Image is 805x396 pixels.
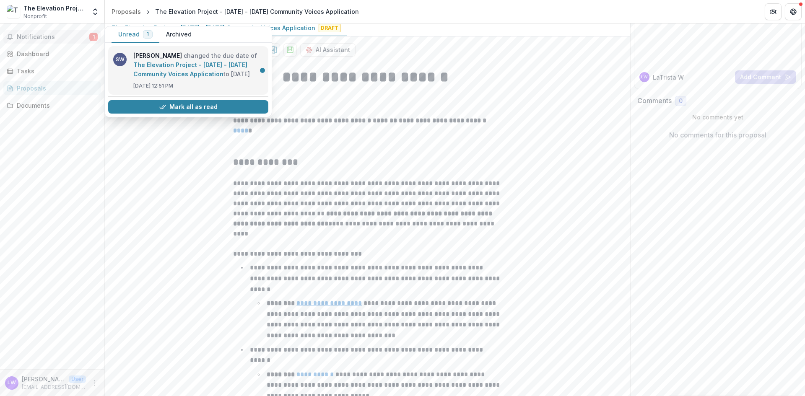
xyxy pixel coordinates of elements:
[3,98,101,112] a: Documents
[3,81,101,95] a: Proposals
[267,43,280,57] button: download-proposal
[108,100,268,114] button: Mark all as read
[89,3,101,20] button: Open entity switcher
[641,75,648,79] div: LaTrista Webb
[108,5,144,18] a: Proposals
[23,4,86,13] div: The Elevation Project
[22,383,86,391] p: [EMAIL_ADDRESS][DOMAIN_NAME]
[133,51,263,79] p: changed the due date of to [DATE]
[679,98,683,105] span: 0
[8,380,16,386] div: LaTrista Webb
[3,30,101,44] button: Notifications1
[3,47,101,61] a: Dashboard
[147,31,149,37] span: 1
[785,3,802,20] button: Get Help
[23,13,47,20] span: Nonprofit
[155,7,359,16] div: The Elevation Project - [DATE] - [DATE] Community Voices Application
[637,113,799,122] p: No comments yet
[735,70,796,84] button: Add Comment
[17,67,94,75] div: Tasks
[669,130,766,140] p: No comments for this proposal
[112,26,159,43] button: Unread
[89,33,98,41] span: 1
[283,43,297,57] button: download-proposal
[112,23,315,32] p: The Elevation Project - [DATE] - [DATE] Community Voices Application
[108,5,362,18] nav: breadcrumb
[112,7,141,16] div: Proposals
[17,84,94,93] div: Proposals
[319,24,340,32] span: Draft
[300,43,356,57] button: AI Assistant
[765,3,782,20] button: Partners
[7,5,20,18] img: The Elevation Project
[637,97,672,105] h2: Comments
[69,375,86,383] p: User
[17,34,89,41] span: Notifications
[22,375,65,383] p: [PERSON_NAME]
[17,49,94,58] div: Dashboard
[17,101,94,110] div: Documents
[653,73,684,82] p: LaTrista W
[3,64,101,78] a: Tasks
[89,378,99,388] button: More
[159,26,198,43] button: Archived
[133,61,247,78] a: The Elevation Project - [DATE] - [DATE] Community Voices Application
